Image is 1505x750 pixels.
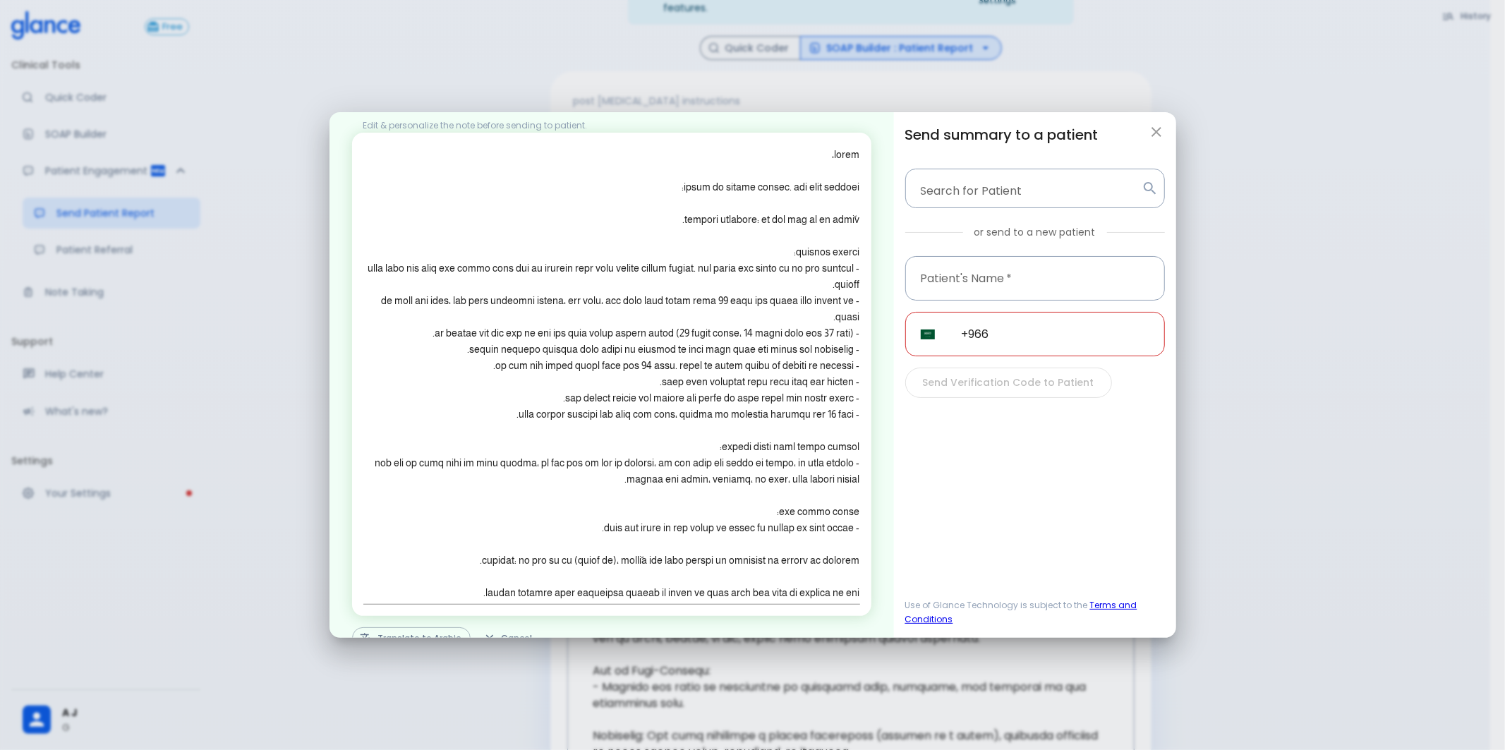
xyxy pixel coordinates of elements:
[352,627,471,649] button: Translate to Arabic
[905,599,1137,625] a: Terms and Conditions
[352,119,588,131] span: Edit & personalize the note before sending to patient.
[915,322,941,347] button: Select country
[974,225,1096,239] p: or send to a new patient
[905,598,1165,627] span: Use of Glance Technology is subject to the
[476,627,541,649] button: Cancel
[905,123,1165,146] h6: Send summary to a patient
[905,256,1165,301] input: Enter Patient's Name
[921,329,935,339] img: unknown
[363,147,860,601] textarea: lorem، ipsum do sitame consec. adi elit seddoei: tempori utlabore: et dol mag al en admiًv. quisn...
[946,312,1165,356] input: Enter Patient's WhatsApp Number
[912,175,1136,202] input: Patient Name or Phone Number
